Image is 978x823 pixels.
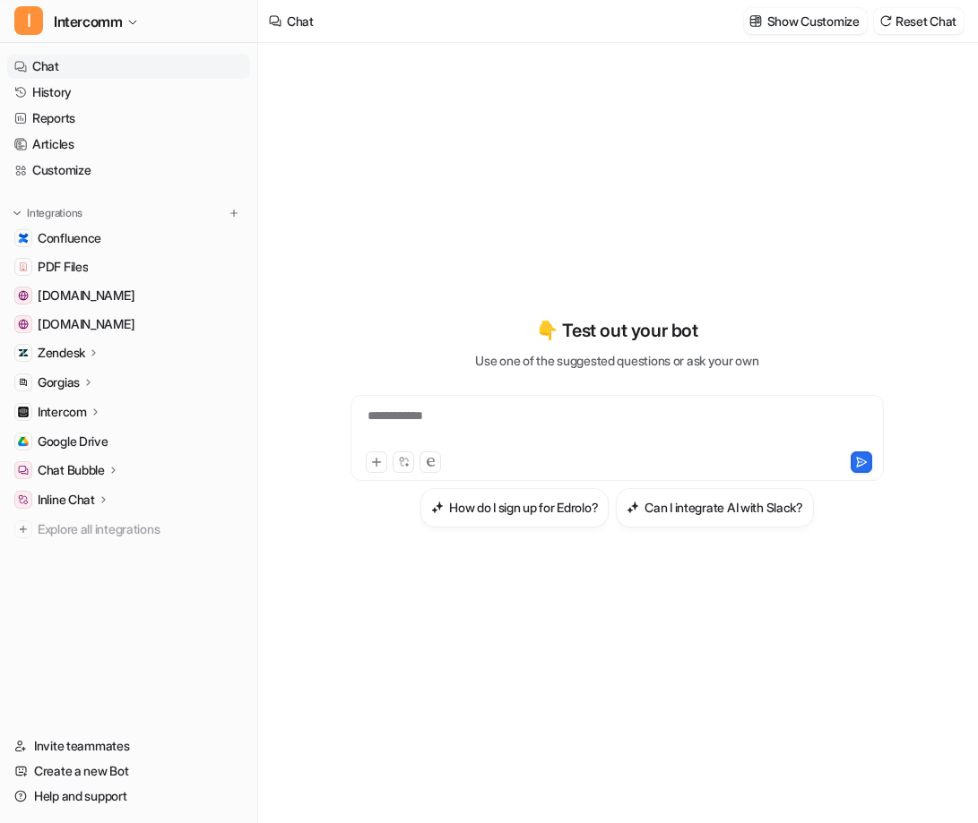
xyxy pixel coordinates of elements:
[18,347,29,358] img: Zendesk
[18,377,29,388] img: Gorgias
[7,429,250,454] a: Google DriveGoogle Drive
[287,12,314,30] div: Chat
[7,106,250,131] a: Reports
[7,54,250,79] a: Chat
[420,488,609,527] button: How do I sign up for Edrolo?How do I sign up for Edrolo?
[767,12,860,30] p: Show Customize
[7,158,250,183] a: Customize
[874,8,964,34] button: Reset Chat
[18,261,29,272] img: PDF Files
[449,498,598,517] h3: How do I sign up for Edrolo?
[7,204,88,222] button: Integrations
[38,491,95,509] p: Inline Chat
[536,317,697,344] p: 👇 Test out your bot
[7,517,250,542] a: Explore all integrations
[38,315,134,333] span: [DOMAIN_NAME]
[228,207,240,219] img: menu_add.svg
[38,461,105,479] p: Chat Bubble
[7,80,250,105] a: History
[475,351,758,370] p: Use one of the suggested questions or ask your own
[27,206,82,220] p: Integrations
[627,501,639,514] img: Can I integrate AI with Slack?
[38,373,80,391] p: Gorgias
[7,283,250,308] a: www.helpdesk.com[DOMAIN_NAME]
[18,290,29,301] img: www.helpdesk.com
[879,14,892,28] img: reset
[18,319,29,330] img: app.intercom.com
[7,312,250,337] a: app.intercom.com[DOMAIN_NAME]
[7,226,250,251] a: ConfluenceConfluence
[7,784,250,809] a: Help and support
[38,403,87,421] p: Intercom
[38,344,85,362] p: Zendesk
[7,759,250,784] a: Create a new Bot
[14,520,32,538] img: explore all integrations
[38,287,134,304] span: [DOMAIN_NAME]
[18,494,29,505] img: Inline Chat
[7,254,250,279] a: PDF FilesPDF Files
[38,433,108,450] span: Google Drive
[14,6,43,35] span: I
[7,132,250,157] a: Articles
[18,436,29,447] img: Google Drive
[38,229,101,247] span: Confluence
[616,488,814,527] button: Can I integrate AI with Slack?Can I integrate AI with Slack?
[38,258,88,276] span: PDF Files
[18,407,29,417] img: Intercom
[38,515,243,544] span: Explore all integrations
[18,465,29,476] img: Chat Bubble
[18,233,29,244] img: Confluence
[54,9,122,34] span: Intercomm
[7,733,250,759] a: Invite teammates
[744,8,867,34] button: Show Customize
[749,14,762,28] img: customize
[431,501,444,514] img: How do I sign up for Edrolo?
[11,207,23,219] img: expand menu
[645,498,803,517] h3: Can I integrate AI with Slack?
